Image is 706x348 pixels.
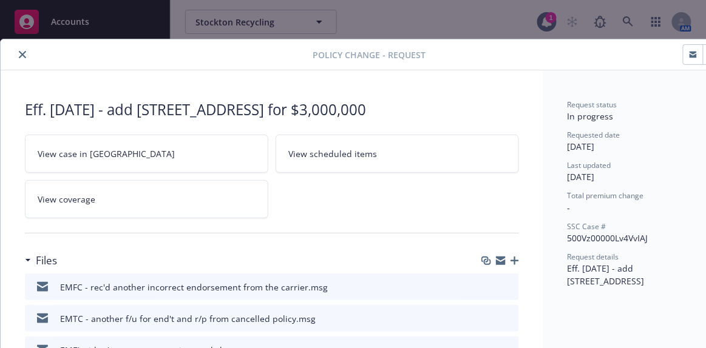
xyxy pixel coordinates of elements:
[568,263,645,287] span: Eff. [DATE] - add [STREET_ADDRESS]
[503,312,514,325] button: preview file
[288,147,377,160] span: View scheduled items
[25,253,57,269] div: Files
[568,252,619,262] span: Request details
[568,190,644,201] span: Total premium change
[484,312,494,325] button: download file
[25,99,519,120] div: Eff. [DATE] - add [STREET_ADDRESS] for $3,000,000
[313,49,426,61] span: Policy change - Request
[38,147,175,160] span: View case in [GEOGRAPHIC_DATA]
[25,135,268,173] a: View case in [GEOGRAPHIC_DATA]
[38,193,95,206] span: View coverage
[484,281,494,293] button: download file
[276,135,519,173] a: View scheduled items
[25,180,268,218] a: View coverage
[568,160,611,170] span: Last updated
[568,110,614,122] span: In progress
[568,202,571,213] span: -
[15,47,30,62] button: close
[568,141,595,152] span: [DATE]
[568,99,617,110] span: Request status
[60,312,316,325] div: EMTC - another f/u for end't and r/p from cancelled policy.msg
[568,171,595,182] span: [DATE]
[568,221,606,232] span: SSC Case #
[568,130,620,140] span: Requested date
[503,281,514,293] button: preview file
[60,281,328,293] div: EMFC - rec'd another incorrect endorsement from the carrier.msg
[36,253,57,269] h3: Files
[568,232,648,244] span: 500Vz00000Lv4VvIAJ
